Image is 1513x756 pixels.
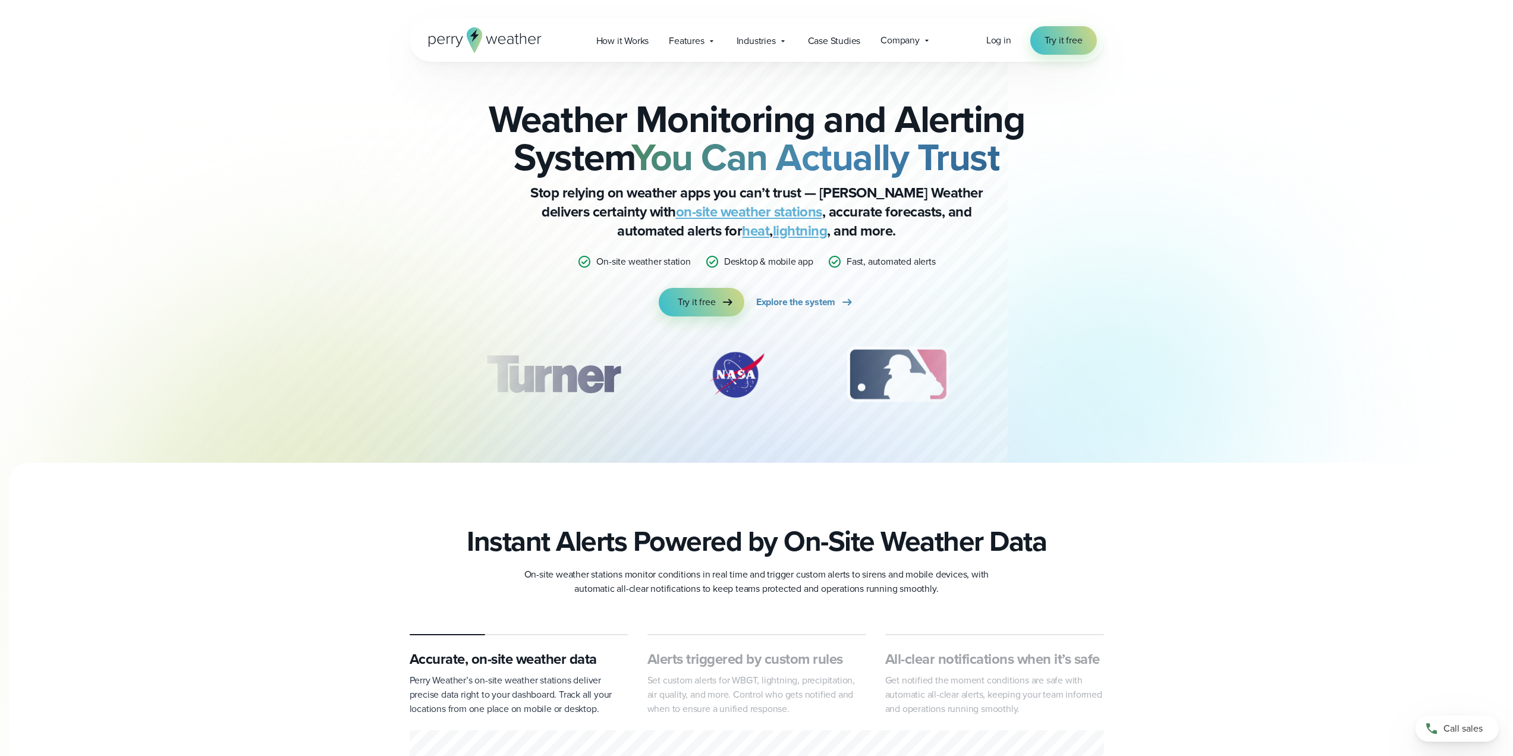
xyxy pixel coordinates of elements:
span: Explore the system [756,295,835,309]
div: 1 of 12 [468,345,637,404]
img: PGA.svg [1018,345,1113,404]
p: On-site weather station [596,255,690,269]
a: Log in [986,33,1011,48]
span: Log in [986,33,1011,47]
img: Turner-Construction_1.svg [468,345,637,404]
a: Try it free [659,288,744,316]
p: Fast, automated alerts [847,255,936,269]
h3: Accurate, on-site weather data [410,650,628,669]
p: On-site weather stations monitor conditions in real time and trigger custom alerts to sirens and ... [519,567,995,596]
h3: All-clear notifications when it’s safe [885,650,1104,669]
span: Try it free [1045,33,1083,48]
p: Get notified the moment conditions are safe with automatic all-clear alerts, keeping your team in... [885,673,1104,716]
h2: Weather Monitoring and Alerting System [469,100,1045,176]
a: on-site weather stations [676,201,822,222]
span: Company [880,33,920,48]
div: 4 of 12 [1018,345,1113,404]
strong: You Can Actually Trust [631,129,999,185]
div: 3 of 12 [835,345,961,404]
p: Stop relying on weather apps you can’t trust — [PERSON_NAME] Weather delivers certainty with , ac... [519,183,995,240]
a: How it Works [586,29,659,53]
span: Features [669,34,704,48]
a: lightning [773,220,828,241]
h2: Instant Alerts Powered by On-Site Weather Data [467,525,1046,558]
span: How it Works [596,34,649,48]
img: MLB.svg [835,345,961,404]
span: Industries [737,34,776,48]
a: Call sales [1416,716,1499,742]
p: Desktop & mobile app [724,255,813,269]
img: NASA.svg [695,345,778,404]
a: Try it free [1030,26,1097,55]
a: heat [742,220,769,241]
div: 2 of 12 [695,345,778,404]
span: Try it free [678,295,716,309]
div: slideshow [469,345,1045,410]
a: Case Studies [798,29,871,53]
a: Explore the system [756,288,854,316]
p: Perry Weather’s on-site weather stations deliver precise data right to your dashboard. Track all ... [410,673,628,716]
p: Set custom alerts for WBGT, lightning, precipitation, air quality, and more. Control who gets not... [647,673,866,716]
span: Case Studies [808,34,861,48]
h3: Alerts triggered by custom rules [647,650,866,669]
span: Call sales [1443,722,1483,736]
